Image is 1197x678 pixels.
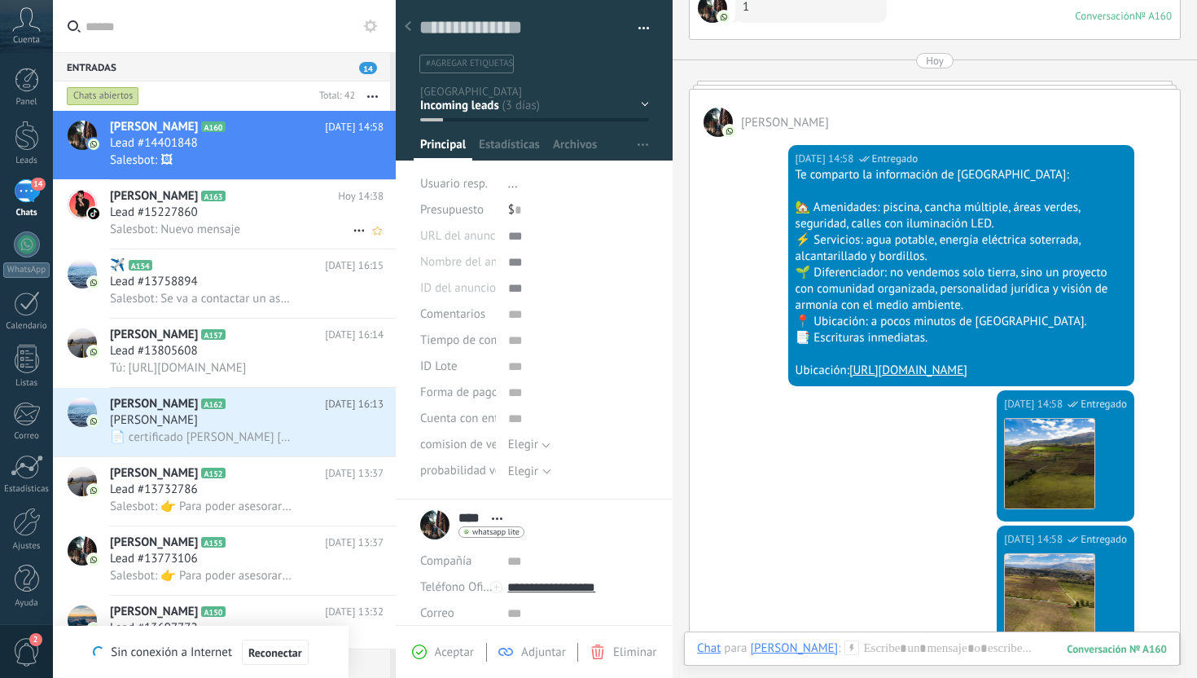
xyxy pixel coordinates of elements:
div: probabilidad venta [420,458,496,484]
span: [DATE] 14:58 [325,119,384,135]
span: 14 [31,178,45,191]
a: avataricon[PERSON_NAME]A162[DATE] 16:13[PERSON_NAME]📄 certificado [PERSON_NAME] [DATE].pdf [53,388,396,456]
span: A155 [201,537,225,548]
a: avataricon✈️A154[DATE] 16:15Lead #13758894Salesbot: Se va a contactar un asesor con usted [53,249,396,318]
img: 3296b4a7-b014-41f2-a7ce-fb60b78717eb [1005,419,1094,508]
span: [PERSON_NAME] [110,396,198,412]
span: Teléfono Oficina [420,579,505,595]
span: [PERSON_NAME] [110,535,198,551]
span: 📄 certificado [PERSON_NAME] [DATE].pdf [110,429,294,445]
div: [DATE] 14:58 [1004,531,1065,548]
span: Correo [420,605,454,621]
img: icon [88,346,99,358]
span: Presupuesto [420,202,484,218]
div: ⚡ Servicios: agua potable, energía eléctrica soterrada, alcantarillado y bordillos. [796,232,1127,265]
span: Elegir [508,437,538,452]
div: Entradas [53,52,390,81]
span: A160 [201,121,225,132]
div: ID del anuncio de TikTok [420,275,496,302]
img: icon [88,139,99,150]
span: Lead #13732786 [110,482,198,498]
div: Ayuda [3,598,50,609]
div: Usuario resp. [420,171,496,197]
span: Salesbot: Se va a contactar un asesor con usted [110,291,294,306]
span: Forma de pago [420,386,498,398]
span: A162 [201,398,225,409]
div: ID Lote [420,354,496,380]
span: 2 [29,633,42,646]
div: Te comparto la información de [GEOGRAPHIC_DATA]: [796,167,1127,183]
div: Compañía [420,548,495,575]
span: Lead #13805608 [110,343,198,359]
div: Hoy [926,53,944,68]
span: ✈️ [110,258,125,274]
span: Hoy 14:38 [338,188,384,205]
span: Entregado [1081,531,1127,548]
div: Estadísticas [3,484,50,495]
span: [DATE] 16:15 [325,258,384,274]
div: Comentarios [420,302,496,328]
div: $ [508,197,649,223]
span: [PERSON_NAME] [110,412,198,429]
img: com.amocrm.amocrmwa.svg [724,125,735,137]
span: A163 [201,191,225,201]
div: Panel [3,97,50,108]
span: Usuario resp. [420,176,488,192]
span: [DATE] 16:13 [325,396,384,412]
div: № A160 [1135,9,1172,23]
span: Archivos [553,137,597,161]
span: [PERSON_NAME] [110,119,198,135]
span: Alba [741,115,829,130]
span: Lead #14401848 [110,135,198,152]
a: avataricon[PERSON_NAME]A150[DATE] 13:32Lead #13697772Salesbot: 👉 Para poder asesorarte mejor, por... [53,596,396,664]
div: URL del anuncio de TikTok [420,223,496,249]
span: Estadísticas [479,137,540,161]
span: Eliminar [613,645,656,660]
div: Forma de pago [420,380,496,406]
span: Adjuntar [521,645,566,660]
div: Calendario [3,321,50,332]
span: [PERSON_NAME] [110,604,198,620]
span: A152 [201,468,225,478]
span: Salesbot: 👉 Para poder asesorarte mejor, por favor elige una opción: 1️⃣ Quiero más información 2... [110,568,294,583]
span: para [724,641,747,657]
span: A157 [201,329,225,340]
span: 14 [359,62,377,74]
span: Salesbot: 🖼 [110,152,173,168]
div: [DATE] 14:58 [796,151,857,167]
div: Chats [3,208,50,218]
span: Comentarios [420,308,485,320]
button: Elegir [508,432,550,458]
span: whatsapp lite [472,528,520,536]
img: icon [88,623,99,635]
div: WhatsApp [3,262,50,278]
span: [PERSON_NAME] [110,465,198,482]
button: Correo [420,601,454,627]
div: Ajustes [3,541,50,552]
div: Chats abiertos [67,86,139,106]
a: avataricon[PERSON_NAME]A163Hoy 14:38Lead #15227860Salesbot: Nuevo mensaje [53,180,396,249]
div: 📑 Escrituras inmediatas. [796,330,1127,346]
div: 🏡 Amenidades: piscina, cancha múltiple, áreas verdes, seguridad, calles con iluminación LED. [796,200,1127,232]
span: ID Lote [420,360,458,372]
div: Presupuesto [420,197,496,223]
div: Elegir [508,465,538,478]
span: [PERSON_NAME] [110,327,198,343]
span: Salesbot: 👉 Para poder asesorarte mejor, por favor elige una opción: 1️⃣ Quiero más información 2... [110,499,294,514]
span: Tiempo de compra [420,334,517,346]
span: Lead #13773106 [110,551,198,567]
span: Salesbot: Nuevo mensaje [110,222,240,237]
span: Tú: [URL][DOMAIN_NAME] [110,360,246,376]
span: URL del anuncio de TikTok [420,230,558,242]
div: Sin conexión a Internet [93,639,308,666]
div: Tiempo de compra [420,328,496,354]
span: ID del anuncio de TikTok [420,282,548,294]
a: avataricon[PERSON_NAME]A160[DATE] 14:58Lead #14401848Salesbot: 🖼 [53,111,396,179]
span: Cuenta [13,35,40,46]
div: Leads [3,156,50,166]
span: [PERSON_NAME] [110,188,198,205]
button: Reconectar [242,640,309,666]
img: icon [88,277,99,288]
span: Lead #13697772 [110,620,198,636]
span: [DATE] 13:37 [325,465,384,482]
